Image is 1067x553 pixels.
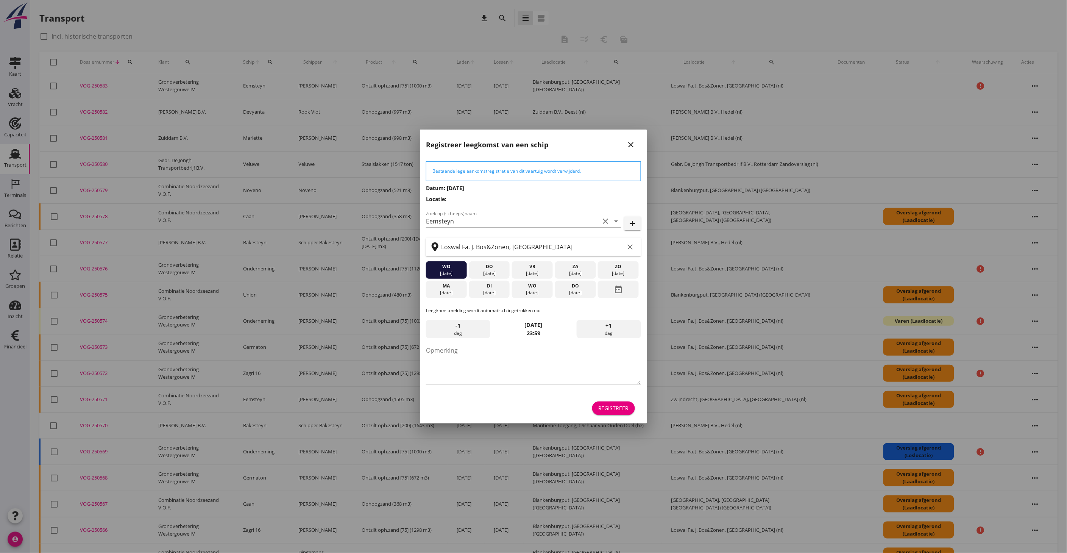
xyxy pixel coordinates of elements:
[426,320,490,338] div: dag
[514,270,551,277] div: [DATE]
[612,217,621,226] i: arrow_drop_down
[557,270,594,277] div: [DATE]
[514,283,551,289] div: wo
[557,289,594,296] div: [DATE]
[514,263,551,270] div: vr
[428,263,465,270] div: wo
[471,289,508,296] div: [DATE]
[592,401,635,415] button: Registreer
[525,321,543,328] strong: [DATE]
[428,270,465,277] div: [DATE]
[426,344,641,384] textarea: Opmerking
[557,263,594,270] div: za
[426,215,600,227] input: Zoek op (scheeps)naam
[426,195,641,203] h3: Locatie:
[614,283,623,296] i: date_range
[577,320,641,338] div: dag
[426,140,548,150] h2: Registreer leegkomst van een schip
[606,322,612,330] span: +1
[557,283,594,289] div: do
[626,242,635,252] i: clear
[471,270,508,277] div: [DATE]
[600,270,637,277] div: [DATE]
[601,217,610,226] i: clear
[598,404,629,412] div: Registreer
[441,241,624,253] input: Zoek op terminal of plaats
[428,289,465,296] div: [DATE]
[471,263,508,270] div: do
[456,322,461,330] span: -1
[471,283,508,289] div: di
[627,140,636,149] i: close
[428,283,465,289] div: ma
[426,184,641,192] h3: Datum: [DATE]
[426,307,641,314] p: Leegkomstmelding wordt automatisch ingetrokken op:
[432,168,635,175] div: Bestaande lege aankomstregistratie van dit vaartuig wordt verwijderd.
[514,289,551,296] div: [DATE]
[527,330,540,337] strong: 23:59
[600,263,637,270] div: zo
[628,219,637,228] i: add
